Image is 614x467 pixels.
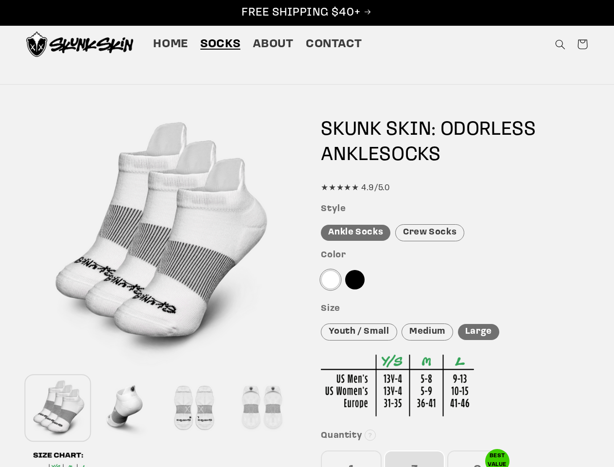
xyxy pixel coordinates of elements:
[321,145,379,165] span: ANKLE
[549,33,571,55] summary: Search
[200,37,240,52] span: Socks
[253,37,294,52] span: About
[402,323,453,341] div: Medium
[321,355,474,416] img: Sizing Chart
[458,324,499,340] div: Large
[306,37,362,52] span: Contact
[321,117,588,168] h1: SKUNK SKIN: ODORLESS SOCKS
[26,32,133,57] img: Skunk Skin Anti-Odor Socks.
[321,431,588,442] h3: Quantity
[299,31,368,58] a: Contact
[246,31,299,58] a: About
[321,181,588,196] div: ★★★★★ 4.9/5.0
[153,37,188,52] span: Home
[321,225,390,241] div: Ankle Socks
[321,323,397,341] div: Youth / Small
[10,5,604,20] p: FREE SHIPPING $40+
[194,31,246,58] a: Socks
[321,204,588,215] h3: Style
[321,250,588,261] h3: Color
[147,31,194,58] a: Home
[321,304,588,315] h3: Size
[395,224,464,241] div: Crew Socks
